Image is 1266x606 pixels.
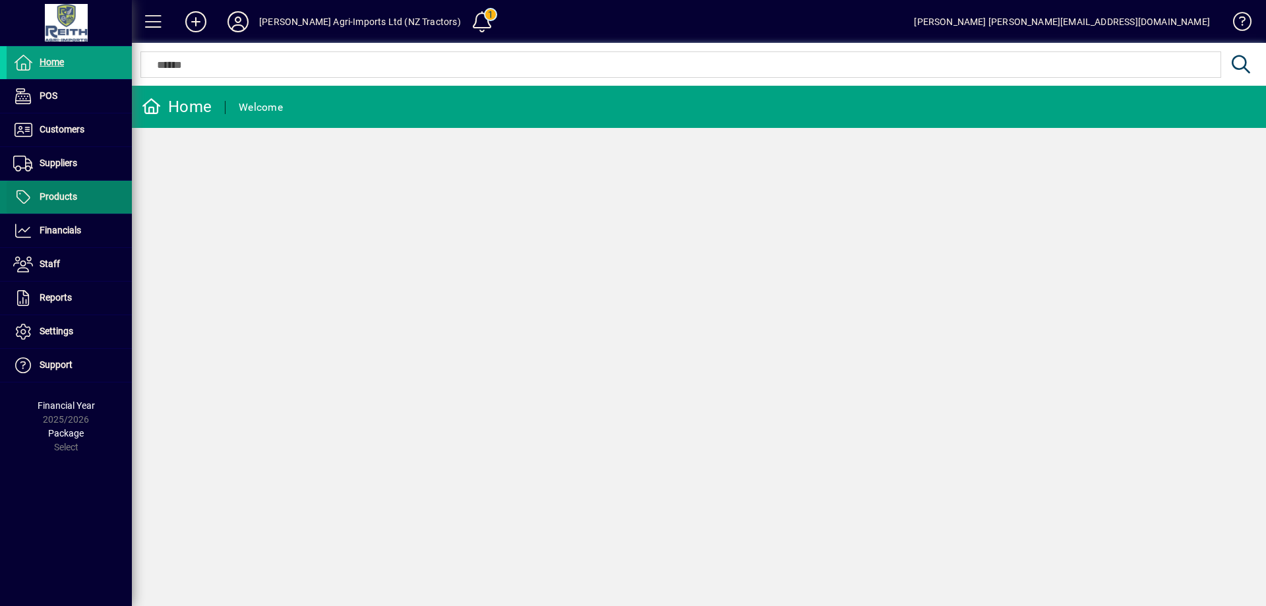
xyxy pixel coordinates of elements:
[40,326,73,336] span: Settings
[142,96,212,117] div: Home
[40,359,73,370] span: Support
[175,10,217,34] button: Add
[259,11,461,32] div: [PERSON_NAME] Agri-Imports Ltd (NZ Tractors)
[7,80,132,113] a: POS
[1223,3,1250,45] a: Knowledge Base
[48,428,84,439] span: Package
[914,11,1210,32] div: [PERSON_NAME] [PERSON_NAME][EMAIL_ADDRESS][DOMAIN_NAME]
[38,400,95,411] span: Financial Year
[7,147,132,180] a: Suppliers
[40,258,60,269] span: Staff
[40,90,57,101] span: POS
[40,124,84,135] span: Customers
[239,97,283,118] div: Welcome
[7,181,132,214] a: Products
[7,113,132,146] a: Customers
[7,315,132,348] a: Settings
[40,292,72,303] span: Reports
[217,10,259,34] button: Profile
[7,248,132,281] a: Staff
[40,225,81,235] span: Financials
[7,349,132,382] a: Support
[40,191,77,202] span: Products
[40,158,77,168] span: Suppliers
[7,214,132,247] a: Financials
[40,57,64,67] span: Home
[7,282,132,315] a: Reports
